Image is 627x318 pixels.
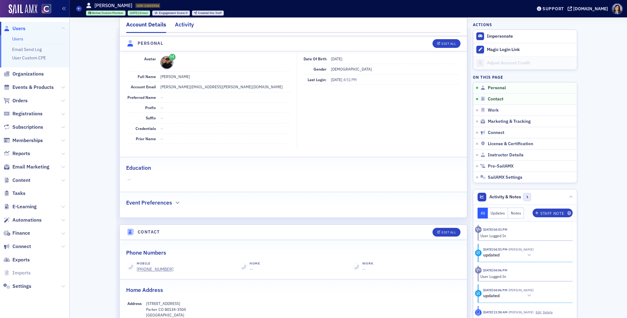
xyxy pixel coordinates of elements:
span: Joseph Ivan Cooper [507,288,533,292]
div: Account Details [126,21,166,33]
span: Profile [612,3,623,14]
span: Events & Products [12,84,54,91]
div: Activity [475,267,482,274]
div: User Logged In [480,233,568,238]
button: Edit [536,310,542,315]
span: Reports [12,150,30,157]
div: Mobile [137,261,173,266]
span: Memberships [12,137,43,144]
a: Events & Products [3,84,54,91]
span: Settings [12,283,31,290]
div: 2025-05-13 00:00:00 [128,11,150,16]
span: Registrations [12,110,43,117]
div: Staff Note [475,309,482,316]
span: Tasks [12,190,25,197]
span: Prior Name [136,136,156,141]
h4: Contact [138,229,160,235]
a: [PHONE_NUMBER] [137,266,173,273]
span: Active [92,11,101,15]
span: E-Learning [12,203,37,210]
a: Email Marketing [3,164,49,170]
span: Instructor Details [488,152,524,158]
button: Edit All [432,228,460,237]
span: Student Member [101,11,123,15]
span: Organizations [12,71,44,77]
button: All [478,208,488,219]
button: Staff Note [533,209,573,217]
a: Organizations [3,71,44,77]
div: Edit All [442,231,456,234]
h2: Education [126,164,151,172]
div: Edit All [442,42,456,45]
a: Email Send Log [12,47,42,52]
p: [GEOGRAPHIC_DATA] [146,312,460,318]
p: [STREET_ADDRESS] [146,301,460,306]
span: 4:51 PM [343,77,357,82]
span: Subscriptions [12,124,43,131]
a: View Homepage [37,4,51,15]
span: Personal [488,85,506,91]
h5: updated [483,252,500,258]
span: [DATE] [331,56,342,61]
a: Settings [3,283,31,290]
span: Account Email [131,84,156,89]
div: Staff [198,12,222,15]
span: Email Marketing [12,164,49,170]
span: Credentials [135,126,156,131]
button: Impersonate [487,34,513,39]
h5: updated [483,293,500,299]
span: Full Name [138,74,156,79]
a: Exports [3,256,30,263]
a: Registrations [3,110,43,117]
a: Reports [3,150,30,157]
div: 0 [159,12,188,15]
a: Orders [3,97,28,104]
span: Users [12,25,25,32]
a: Tasks [3,190,25,197]
span: Exports [12,256,30,263]
a: Connect [3,243,31,250]
a: Users [3,25,25,32]
span: Automations [12,217,42,224]
span: Engagement Score : [159,11,186,15]
h2: Home Address [126,286,163,294]
span: Prefix [145,105,156,110]
time: 7/24/2025 04:06 PM [483,288,507,292]
span: Last Login: [308,77,327,82]
span: Avatar [144,56,156,61]
span: Stacy Svendsen [507,310,533,314]
div: Update [475,250,482,256]
button: Delete [543,310,553,315]
span: 1 [523,193,531,201]
dd: [DEMOGRAPHIC_DATA] [331,64,460,74]
span: SailAMX Settings [488,175,522,180]
span: Marketing & Tracking [488,119,531,124]
a: Adjust Account Credit [473,56,577,70]
dd: [PERSON_NAME] [160,71,290,81]
span: Contact [488,96,503,102]
button: updated [483,293,533,299]
span: Finance [12,230,30,237]
time: 9/3/2025 04:51 PM [483,227,507,232]
span: — [160,126,163,131]
span: Date of Birth [304,56,327,61]
a: Subscriptions [3,124,43,131]
h2: Phone Numbers [126,249,166,257]
span: Content [12,177,30,184]
div: Active: Active: Student Member [86,11,126,16]
span: Preferred Name [127,95,156,100]
button: Magic Login Link [473,43,577,56]
button: Updates [488,208,508,219]
div: (3mos) [130,11,148,15]
a: Content [3,177,30,184]
span: Gender [313,67,327,71]
a: Memberships [3,137,43,144]
h1: [PERSON_NAME] [94,2,132,9]
span: Pre-SailAMX [488,164,514,169]
img: SailAMX [9,4,37,14]
span: License & Certification [488,141,533,147]
span: Activity & Notes [489,194,521,200]
a: Users [12,36,23,42]
div: Created Via: Staff [192,11,224,16]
